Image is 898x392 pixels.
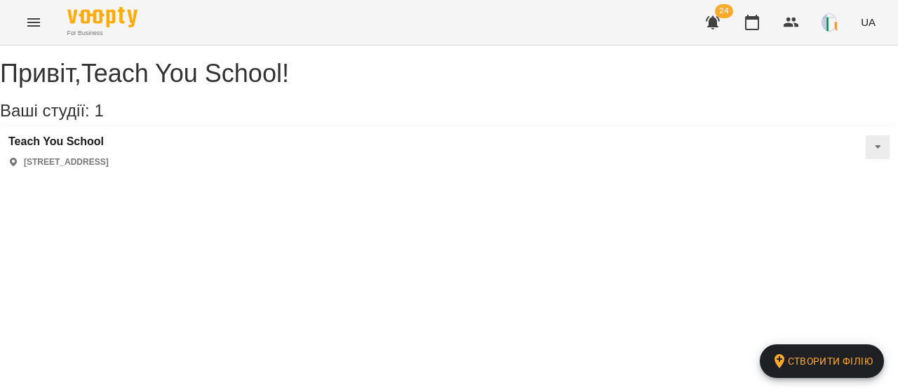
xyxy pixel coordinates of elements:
[67,7,138,27] img: Voopty Logo
[822,13,841,32] img: 9a1d62ba177fc1b8feef1f864f620c53.png
[8,135,109,148] a: Teach You School
[24,156,109,168] p: [STREET_ADDRESS]
[855,9,881,35] button: UA
[17,6,51,39] button: Menu
[861,15,876,29] span: UA
[715,4,733,18] span: 24
[67,29,138,38] span: For Business
[94,101,103,120] span: 1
